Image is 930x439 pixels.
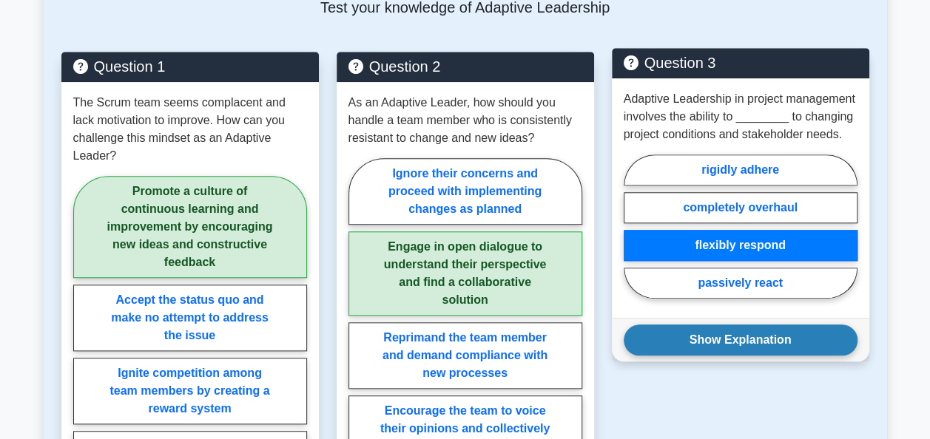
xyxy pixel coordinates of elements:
[624,90,857,143] p: Adaptive Leadership in project management involves the ability to ________ to changing project co...
[73,176,307,278] label: Promote a culture of continuous learning and improvement by encouraging new ideas and constructiv...
[348,231,582,316] label: Engage in open dialogue to understand their perspective and find a collaborative solution
[73,358,307,424] label: Ignite competition among team members by creating a reward system
[624,268,857,299] label: passively react
[624,230,857,261] label: flexibly respond
[624,192,857,223] label: completely overhaul
[624,154,857,186] label: rigidly adhere
[73,285,307,351] label: Accept the status quo and make no attempt to address the issue
[624,54,857,72] h5: Question 3
[73,94,307,165] p: The Scrum team seems complacent and lack motivation to improve. How can you challenge this mindse...
[624,324,857,355] button: Show Explanation
[348,58,582,75] h5: Question 2
[348,158,582,225] label: Ignore their concerns and proceed with implementing changes as planned
[73,58,307,75] h5: Question 1
[348,322,582,389] label: Reprimand the team member and demand compliance with new processes
[348,94,582,147] p: As an Adaptive Leader, how should you handle a team member who is consistently resistant to chang...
